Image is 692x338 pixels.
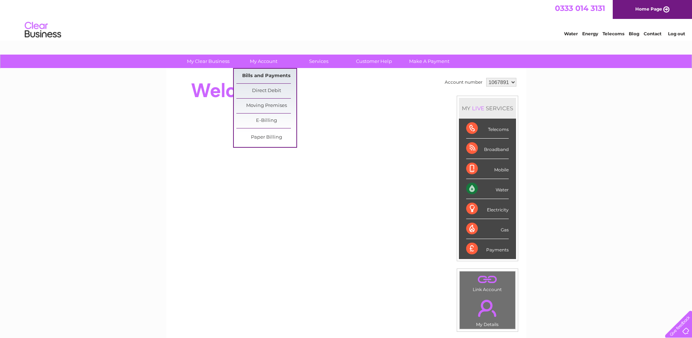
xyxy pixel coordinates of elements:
[461,295,513,321] a: .
[289,55,349,68] a: Services
[399,55,459,68] a: Make A Payment
[459,271,516,294] td: Link Account
[233,55,293,68] a: My Account
[344,55,404,68] a: Customer Help
[466,119,509,139] div: Telecoms
[236,114,296,128] a: E-Billing
[459,98,516,119] div: MY SERVICES
[443,76,484,88] td: Account number
[603,31,624,36] a: Telecoms
[668,31,685,36] a: Log out
[644,31,661,36] a: Contact
[466,239,509,259] div: Payments
[236,99,296,113] a: Moving Premises
[466,179,509,199] div: Water
[24,19,61,41] img: logo.png
[555,4,605,13] a: 0333 014 3131
[629,31,639,36] a: Blog
[466,139,509,159] div: Broadband
[582,31,598,36] a: Energy
[178,55,238,68] a: My Clear Business
[466,199,509,219] div: Electricity
[564,31,578,36] a: Water
[175,4,518,35] div: Clear Business is a trading name of Verastar Limited (registered in [GEOGRAPHIC_DATA] No. 3667643...
[236,69,296,83] a: Bills and Payments
[471,105,486,112] div: LIVE
[236,84,296,98] a: Direct Debit
[236,130,296,145] a: Paper Billing
[461,273,513,286] a: .
[459,294,516,329] td: My Details
[466,219,509,239] div: Gas
[466,159,509,179] div: Mobile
